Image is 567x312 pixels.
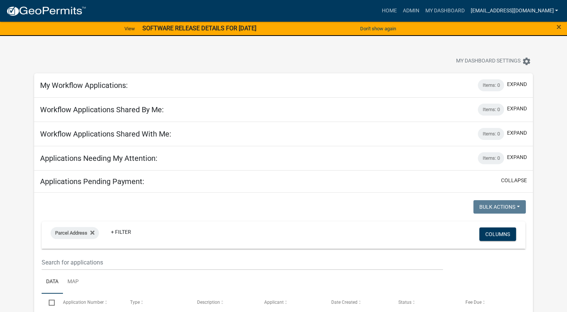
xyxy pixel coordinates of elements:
[142,25,256,32] strong: SOFTWARE RELEASE DETAILS FOR [DATE]
[197,300,220,305] span: Description
[478,104,504,116] div: Items: 0
[479,227,516,241] button: Columns
[507,105,527,113] button: expand
[458,294,525,312] datatable-header-cell: Fee Due
[465,300,482,305] span: Fee Due
[378,4,399,18] a: Home
[63,270,83,294] a: Map
[478,79,504,91] div: Items: 0
[422,4,467,18] a: My Dashboard
[399,4,422,18] a: Admin
[42,255,443,270] input: Search for applications
[40,105,164,114] h5: Workflow Applications Shared By Me:
[190,294,257,312] datatable-header-cell: Description
[63,300,104,305] span: Application Number
[507,129,527,137] button: expand
[507,153,527,161] button: expand
[357,22,399,35] button: Don't show again
[398,300,411,305] span: Status
[40,154,157,163] h5: Applications Needing My Attention:
[450,54,537,68] button: My Dashboard Settingssettings
[391,294,458,312] datatable-header-cell: Status
[40,129,171,138] h5: Workflow Applications Shared With Me:
[121,22,138,35] a: View
[42,270,63,294] a: Data
[501,177,527,184] button: collapse
[123,294,190,312] datatable-header-cell: Type
[55,230,87,236] span: Parcel Address
[56,294,123,312] datatable-header-cell: Application Number
[467,4,561,18] a: [EMAIL_ADDRESS][DOMAIN_NAME]
[557,22,561,32] span: ×
[40,177,144,186] h5: Applications Pending Payment:
[331,300,358,305] span: Date Created
[557,22,561,31] button: Close
[257,294,324,312] datatable-header-cell: Applicant
[478,128,504,140] div: Items: 0
[40,81,128,90] h5: My Workflow Applications:
[507,80,527,88] button: expand
[456,57,521,66] span: My Dashboard Settings
[264,300,284,305] span: Applicant
[473,200,526,214] button: Bulk Actions
[522,57,531,66] i: settings
[130,300,140,305] span: Type
[478,152,504,164] div: Items: 0
[105,225,137,239] a: + Filter
[42,294,56,312] datatable-header-cell: Select
[324,294,391,312] datatable-header-cell: Date Created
